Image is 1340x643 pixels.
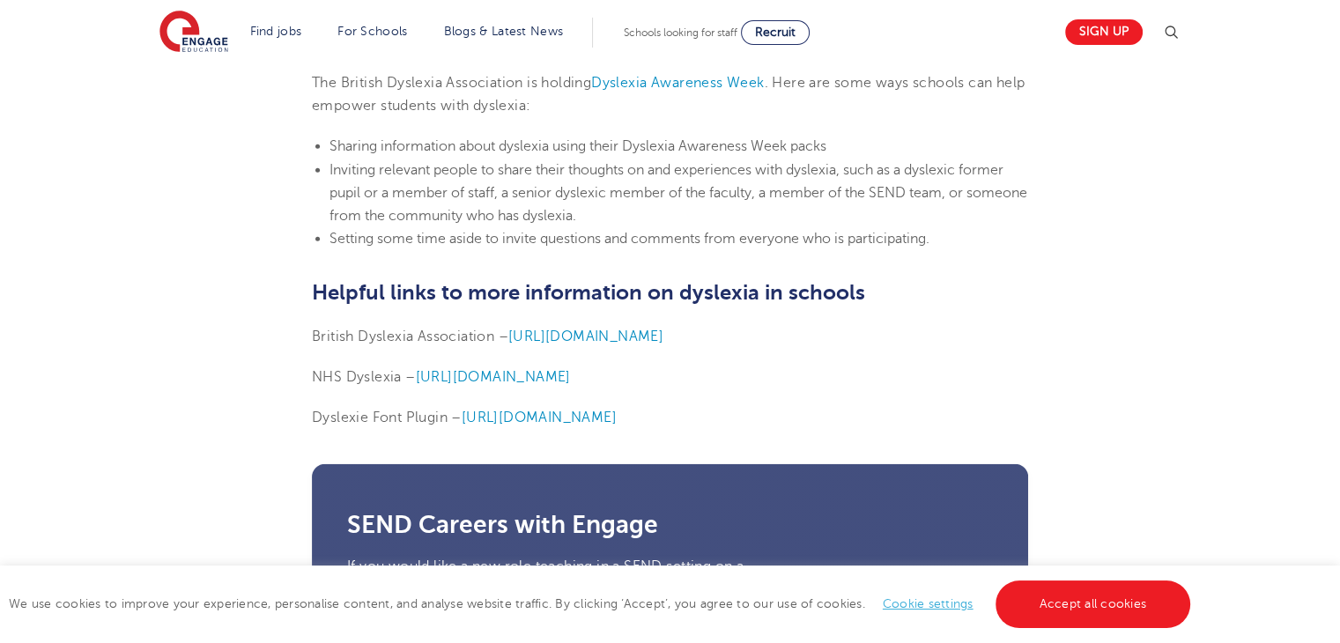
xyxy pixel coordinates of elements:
[996,580,1191,628] a: Accept all cookies
[312,369,416,385] span: NHS Dyslexia –
[329,162,1027,225] span: Inviting relevant people to share their thoughts on and experiences with dyslexia, such as a dysl...
[591,75,764,91] a: Dyslexia Awareness Week
[312,280,865,305] b: Helpful links to more information on dyslexia in schools
[312,75,591,91] span: The British Dyslexia Association is holding
[755,26,796,39] span: Recruit
[883,597,974,610] a: Cookie settings
[312,75,1025,114] span: . Here are some ways schools can help empower students with dyslexia:
[250,25,302,38] a: Find jobs
[462,410,617,425] a: [URL][DOMAIN_NAME]
[416,369,571,385] a: [URL][DOMAIN_NAME]
[741,20,810,45] a: Recruit
[624,26,737,39] span: Schools looking for staff
[508,329,663,344] a: [URL][DOMAIN_NAME]
[1065,19,1143,45] a: Sign up
[444,25,564,38] a: Blogs & Latest News
[329,231,929,247] span: Setting some time aside to invite questions and comments from everyone who is participating.
[312,410,462,425] span: Dyslexie Font Plugin –
[347,513,993,537] h3: SEND Careers with Engage
[9,597,1195,610] span: We use cookies to improve your experience, personalise content, and analyse website traffic. By c...
[329,138,826,154] span: Sharing information about dyslexia using their Dyslexia Awareness Week packs
[312,329,508,344] span: British Dyslexia Association –
[159,11,228,55] img: Engage Education
[337,25,407,38] a: For Schools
